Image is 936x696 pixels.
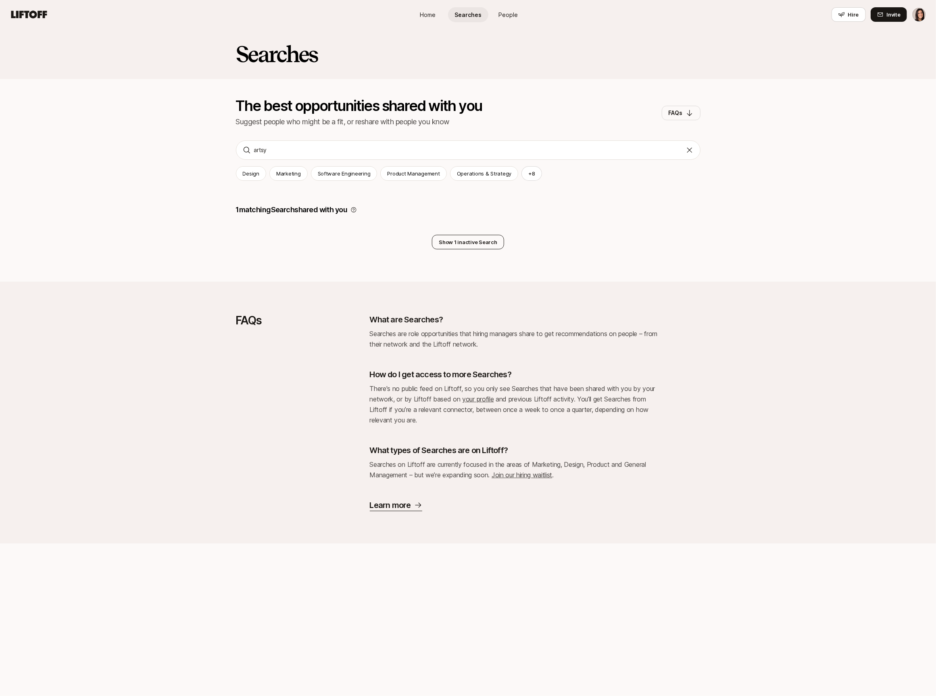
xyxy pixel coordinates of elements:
[370,500,411,511] p: Learn more
[236,314,262,511] p: FAQs
[832,7,866,22] button: Hire
[887,10,901,19] span: Invite
[912,8,926,21] img: Eleanor Morgan
[521,166,542,181] button: +8
[662,106,700,120] button: FAQs
[457,169,512,178] p: Operations & Strategy
[370,500,422,511] a: Learn more
[871,7,907,22] button: Invite
[236,42,318,66] h2: Searches
[432,235,504,249] button: Show 1 inactive Search
[912,7,926,22] button: Eleanor Morgan
[420,10,436,19] span: Home
[408,7,448,22] a: Home
[462,395,494,403] a: your profile
[370,328,660,349] p: Searches are role opportunities that hiring managers share to get recommendations on people – fro...
[236,116,482,127] p: Suggest people who might be a fit, or reshare with people you know
[236,204,348,215] p: 1 matching Search shared with you
[492,471,552,479] a: Join our hiring waitlist
[254,145,682,155] input: Search...
[370,445,508,456] p: What types of Searches are on Liftoff?
[370,460,646,479] span: Searches on Liftoff are currently focused in the areas of Marketing, Design, Product and General ...
[669,108,682,118] p: FAQs
[848,10,859,19] span: Hire
[499,10,518,19] span: People
[370,314,443,325] p: What are Searches?
[370,383,660,425] p: There's no public feed on Liftoff, so you only see Searches that have been shared with you by you...
[243,169,259,178] p: Design
[236,98,482,113] p: The best opportunities shared with you
[318,169,371,178] p: Software Engineering
[488,7,529,22] a: People
[370,369,511,380] p: How do I get access to more Searches?
[387,169,440,178] p: Product Management
[448,7,488,22] a: Searches
[276,169,301,178] p: Marketing
[454,10,482,19] span: Searches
